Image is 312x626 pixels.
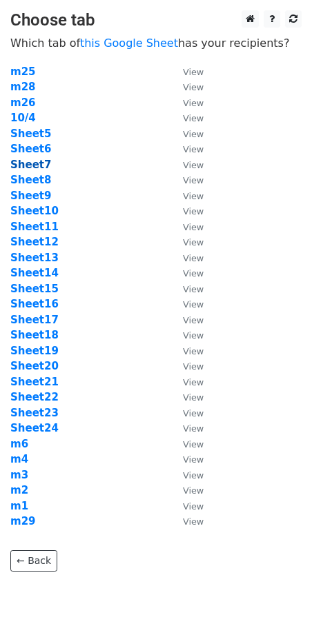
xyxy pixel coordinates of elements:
a: View [169,407,204,419]
a: View [169,329,204,341]
a: Sheet5 [10,128,51,140]
a: View [169,159,204,171]
a: Sheet12 [10,236,59,248]
a: View [169,128,204,140]
small: View [183,206,204,216]
strong: Sheet20 [10,360,59,372]
a: View [169,500,204,512]
a: View [169,252,204,264]
small: View [183,501,204,512]
a: View [169,267,204,279]
small: View [183,315,204,325]
a: m26 [10,97,36,109]
a: Sheet18 [10,329,59,341]
strong: m28 [10,81,36,93]
small: View [183,284,204,294]
a: m25 [10,65,36,78]
small: View [183,470,204,481]
a: View [169,65,204,78]
a: Sheet17 [10,314,59,326]
a: View [169,469,204,481]
a: ← Back [10,550,57,572]
a: Sheet19 [10,345,59,357]
a: View [169,391,204,403]
a: View [169,112,204,124]
small: View [183,439,204,450]
a: View [169,345,204,357]
small: View [183,222,204,232]
a: this Google Sheet [80,37,178,50]
a: View [169,438,204,450]
a: Sheet21 [10,376,59,388]
small: View [183,82,204,92]
strong: Sheet15 [10,283,59,295]
small: View [183,346,204,356]
a: Sheet7 [10,159,51,171]
strong: Sheet8 [10,174,51,186]
a: View [169,515,204,527]
a: Sheet16 [10,298,59,310]
a: View [169,376,204,388]
strong: 10/4 [10,112,36,124]
small: View [183,191,204,201]
a: Sheet24 [10,422,59,434]
small: View [183,144,204,154]
a: View [169,143,204,155]
a: Sheet6 [10,143,51,155]
a: View [169,484,204,496]
strong: Sheet14 [10,267,59,279]
a: Sheet13 [10,252,59,264]
small: View [183,113,204,123]
a: View [169,298,204,310]
small: View [183,392,204,403]
a: View [169,283,204,295]
small: View [183,377,204,387]
small: View [183,423,204,434]
a: m6 [10,438,28,450]
small: View [183,268,204,279]
a: View [169,236,204,248]
a: View [169,360,204,372]
a: m1 [10,500,28,512]
small: View [183,98,204,108]
a: m4 [10,453,28,465]
h3: Choose tab [10,10,302,30]
a: View [169,97,204,109]
small: View [183,253,204,263]
small: View [183,67,204,77]
strong: Sheet22 [10,391,59,403]
small: View [183,454,204,465]
a: View [169,422,204,434]
a: View [169,81,204,93]
strong: Sheet23 [10,407,59,419]
a: Sheet9 [10,190,51,202]
a: View [169,453,204,465]
small: View [183,485,204,496]
small: View [183,160,204,170]
iframe: Chat Widget [243,560,312,626]
small: View [183,129,204,139]
strong: Sheet11 [10,221,59,233]
a: m29 [10,515,36,527]
a: m2 [10,484,28,496]
small: View [183,175,204,185]
small: View [183,299,204,310]
small: View [183,330,204,341]
strong: m3 [10,469,28,481]
a: Sheet10 [10,205,59,217]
